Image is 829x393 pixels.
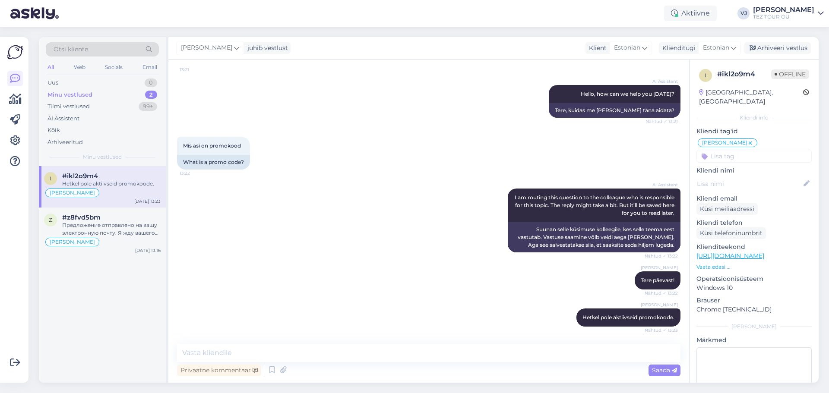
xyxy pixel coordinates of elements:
span: z [49,217,52,223]
p: Brauser [696,296,812,305]
div: Kliendi info [696,114,812,122]
span: AI Assistent [645,182,678,188]
p: Windows 10 [696,283,812,292]
div: What is a promo code? [177,155,250,170]
p: Kliendi email [696,194,812,203]
p: Kliendi tag'id [696,127,812,136]
div: Socials [103,62,124,73]
div: Uus [47,79,58,87]
div: [PERSON_NAME] [753,6,814,13]
div: Aktiivne [664,6,717,21]
span: Minu vestlused [83,153,122,161]
span: [PERSON_NAME] [702,140,747,145]
div: [GEOGRAPHIC_DATA], [GEOGRAPHIC_DATA] [699,88,803,106]
span: i [50,175,51,182]
span: Saada [652,366,677,374]
span: Hetkel pole aktiivseid promokoode. [582,314,674,321]
input: Lisa tag [696,150,812,163]
span: #ikl2o9m4 [62,172,98,180]
div: Email [141,62,159,73]
div: Hetkel pole aktiivseid promokoode. [62,180,161,188]
div: Küsi telefoninumbrit [696,227,766,239]
p: Klienditeekond [696,242,812,252]
div: 99+ [139,102,157,111]
div: Web [72,62,87,73]
div: 2 [145,91,157,99]
div: TEZ TOUR OÜ [753,13,814,20]
div: All [46,62,56,73]
span: [PERSON_NAME] [641,264,678,271]
div: Kõik [47,126,60,135]
span: Tere päevast! [641,277,674,283]
div: Arhiveeri vestlus [744,42,811,54]
div: Suunan selle küsimuse kolleegile, kes selle teema eest vastutab. Vastuse saamine võib veidi aega ... [508,222,680,252]
div: Tere, kuidas me [PERSON_NAME] täna aidata? [549,103,680,118]
div: [PERSON_NAME] [696,323,812,330]
div: VJ [737,7,750,19]
span: 13:22 [180,170,212,176]
span: Nähtud ✓ 13:22 [645,290,678,296]
div: AI Assistent [47,114,79,123]
span: Otsi kliente [54,45,88,54]
p: Märkmed [696,336,812,345]
span: Offline [771,69,809,79]
div: Предложение отправлено на вашу электронную почту. Я жду вашего выбора и деталей вашего запроса на... [62,221,161,237]
span: Nähtud ✓ 13:23 [645,327,678,333]
div: [DATE] 13:16 [135,247,161,254]
span: i [705,72,706,79]
span: Mis asi on promokood [183,142,241,149]
input: Lisa nimi [697,179,802,189]
p: Chrome [TECHNICAL_ID] [696,305,812,314]
span: Hello, how can we help you [DATE]? [581,91,674,97]
p: Operatsioonisüsteem [696,274,812,283]
div: # ikl2o9m4 [717,69,771,79]
span: I am routing this question to the colleague who is responsible for this topic. The reply might ta... [515,194,676,216]
span: #z8fvd5bm [62,214,101,221]
div: juhib vestlust [244,44,288,53]
p: Kliendi telefon [696,218,812,227]
div: 0 [145,79,157,87]
div: Klient [585,44,607,53]
span: Nähtud ✓ 13:21 [645,118,678,125]
div: Klienditugi [659,44,696,53]
a: [URL][DOMAIN_NAME] [696,252,764,260]
span: Nähtud ✓ 13:22 [645,253,678,259]
div: Tiimi vestlused [47,102,90,111]
span: 13:21 [180,66,212,73]
p: Kliendi nimi [696,166,812,175]
span: [PERSON_NAME] [50,190,95,195]
span: [PERSON_NAME] [181,43,232,53]
div: Privaatne kommentaar [177,365,261,376]
a: [PERSON_NAME]TEZ TOUR OÜ [753,6,824,20]
div: Minu vestlused [47,91,92,99]
span: Estonian [703,43,729,53]
span: AI Assistent [645,78,678,85]
img: Askly Logo [7,44,23,60]
p: Vaata edasi ... [696,263,812,271]
div: Arhiveeritud [47,138,83,147]
span: Estonian [614,43,640,53]
span: [PERSON_NAME] [50,239,95,245]
div: [DATE] 13:23 [134,198,161,204]
span: [PERSON_NAME] [641,302,678,308]
div: Küsi meiliaadressi [696,203,758,215]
